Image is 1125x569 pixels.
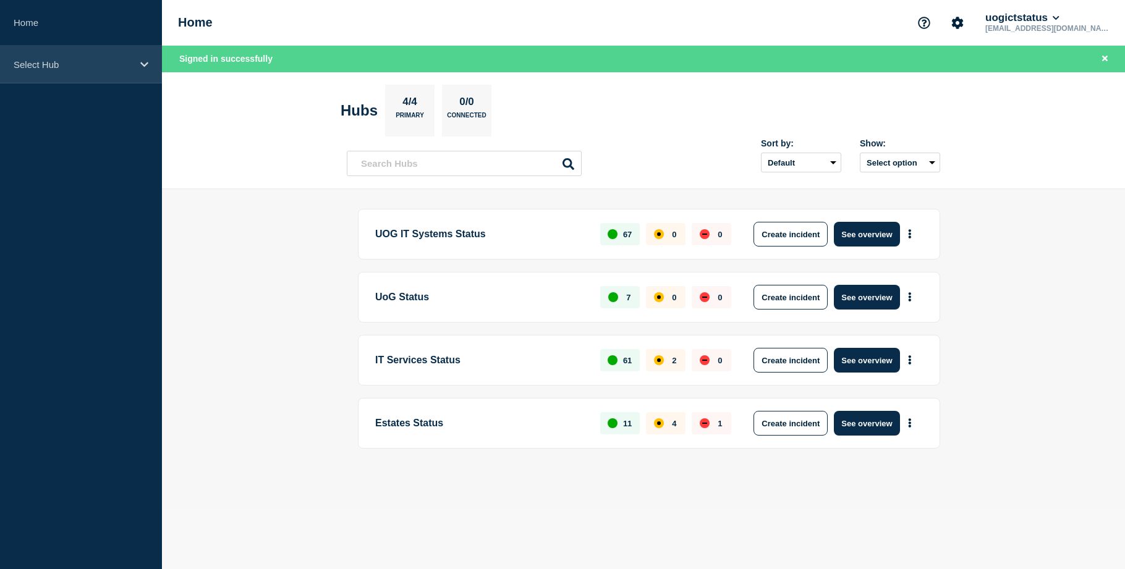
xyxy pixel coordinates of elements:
p: [EMAIL_ADDRESS][DOMAIN_NAME] [983,24,1111,33]
div: up [608,229,618,239]
p: UoG Status [375,285,586,310]
button: Create incident [754,222,828,247]
input: Search Hubs [347,151,582,176]
div: down [700,355,710,365]
p: 61 [623,356,632,365]
button: Account settings [945,10,970,36]
p: Connected [447,112,486,125]
p: 0 [718,356,722,365]
div: up [608,418,618,428]
div: up [608,292,618,302]
button: More actions [902,223,918,246]
p: 0 [672,293,676,302]
button: Support [911,10,937,36]
p: 0 [672,230,676,239]
div: up [608,355,618,365]
p: 0 [718,293,722,302]
select: Sort by [761,153,841,172]
div: affected [654,355,664,365]
button: See overview [834,411,899,436]
button: Create incident [754,285,828,310]
p: IT Services Status [375,348,586,373]
p: 4 [672,419,676,428]
h1: Home [178,15,213,30]
button: Close banner [1097,52,1113,66]
p: 0/0 [455,96,479,112]
button: More actions [902,349,918,372]
div: down [700,418,710,428]
button: uogictstatus [983,12,1062,24]
button: See overview [834,285,899,310]
button: Create incident [754,348,828,373]
p: 0 [718,230,722,239]
p: 1 [718,419,722,428]
button: Select option [860,153,940,172]
button: Create incident [754,411,828,436]
h2: Hubs [341,102,378,119]
p: Estates Status [375,411,586,436]
button: More actions [902,412,918,435]
div: affected [654,418,664,428]
div: down [700,229,710,239]
p: 4/4 [398,96,422,112]
div: affected [654,229,664,239]
p: Select Hub [14,59,132,70]
p: 67 [623,230,632,239]
div: Show: [860,138,940,148]
div: Sort by: [761,138,841,148]
div: affected [654,292,664,302]
button: See overview [834,348,899,373]
p: UOG IT Systems Status [375,222,586,247]
button: See overview [834,222,899,247]
p: Primary [396,112,424,125]
div: down [700,292,710,302]
p: 2 [672,356,676,365]
p: 11 [623,419,632,428]
span: Signed in successfully [179,54,273,64]
p: 7 [626,293,630,302]
button: More actions [902,286,918,309]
